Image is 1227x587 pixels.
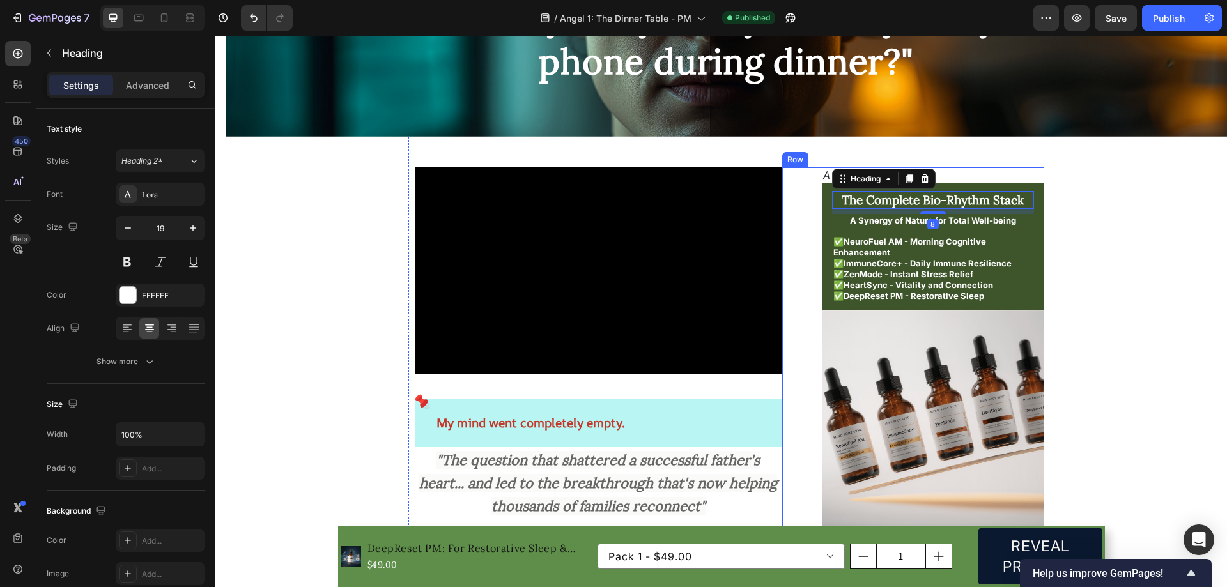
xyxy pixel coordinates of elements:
[778,500,871,541] p: REVEAL PRODUCT
[47,568,69,579] div: Image
[116,149,205,172] button: Heading 2*
[1142,5,1196,31] button: Publish
[62,45,200,61] p: Heading
[199,132,567,338] video: Video
[47,503,109,520] div: Background
[47,219,81,236] div: Size
[618,201,817,233] p: ✅ ✅
[142,463,202,475] div: Add...
[142,290,202,301] div: FFFFFF
[763,492,886,549] button: REVEAL PRODUCT
[5,5,95,31] button: 7
[608,133,712,146] i: A Full Solution for you
[628,222,796,233] strong: ImmuneCore+ - Daily Immune Resilience
[204,415,562,478] i: "The question that shattered a successful father's heart... and led to the breakthrough that's no...
[47,320,82,337] div: Align
[618,255,817,266] p: ✅
[47,289,66,301] div: Color
[711,183,724,194] div: 8
[661,508,711,533] input: quantity
[633,137,668,149] div: Heading
[628,244,778,254] strong: HeartSync - Vitality and Connection
[221,379,410,395] strong: My mind went completely empty.
[1106,13,1127,24] span: Save
[47,396,81,413] div: Size
[121,155,163,167] span: Heading 2*
[1033,565,1199,581] button: Show survey - Help us improve GemPages!
[554,11,557,25] span: /
[618,244,817,255] p: ✅
[618,201,771,222] strong: NeuroFuel AM - Morning Cognitive Enhancement
[215,36,1227,587] iframe: Design area
[12,136,31,146] div: 450
[1033,567,1184,579] span: Help us improve GemPages!
[711,508,736,533] button: increment
[626,156,808,172] strong: The Complete Bio-Rhythm Stack
[1184,524,1214,555] div: Open Intercom Messenger
[142,568,202,580] div: Add...
[142,535,202,547] div: Add...
[635,508,661,533] button: decrement
[47,535,66,546] div: Color
[116,423,204,446] input: Auto
[628,255,769,265] strong: DeepReset PM - Restorative Sleep
[607,275,828,496] img: gempages_578852515487941505-8154b899-f26c-4f3e-83e7-6ca56d64801f.png
[47,429,68,440] div: Width
[47,462,76,474] div: Padding
[735,12,770,24] span: Published
[47,123,82,135] div: Text style
[560,11,691,25] span: Angel 1: The Dinner Table - PM
[778,500,871,541] div: Rich Text Editor. Editing area: main
[84,10,89,26] p: 7
[635,179,801,190] strong: A Synergy of Nature for Total Well-being
[47,155,69,167] div: Styles
[96,355,156,368] div: Show more
[1095,5,1137,31] button: Save
[569,118,590,130] div: Row
[1153,11,1185,25] div: Publish
[47,188,63,200] div: Font
[63,79,99,92] p: Settings
[241,5,293,31] div: Undo/Redo
[10,234,31,244] div: Beta
[126,79,169,92] p: Advanced
[142,189,202,201] div: Lora
[628,233,758,243] strong: ZenMode - Instant Stress Relief
[47,350,205,373] button: Show more
[618,233,817,244] p: ✅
